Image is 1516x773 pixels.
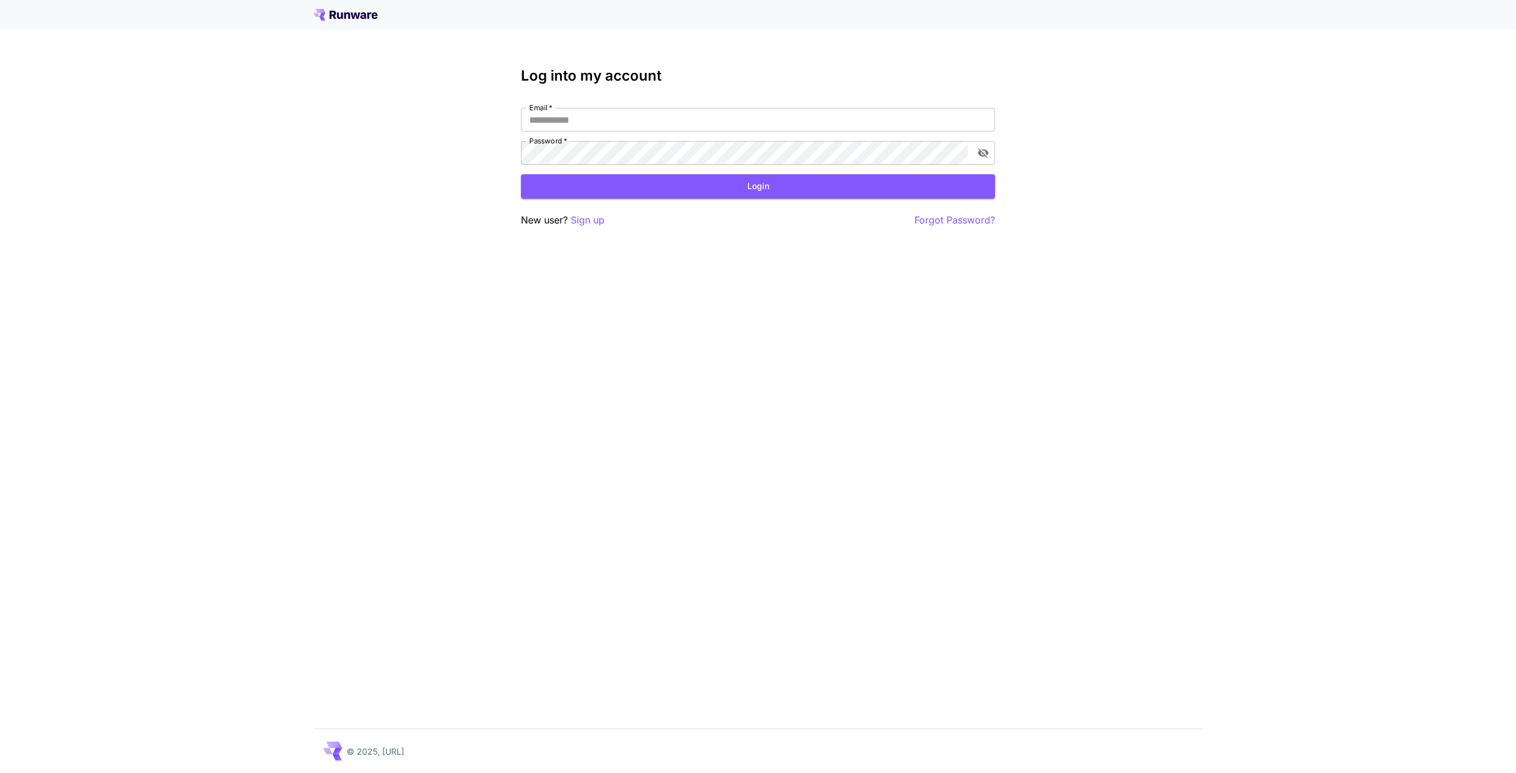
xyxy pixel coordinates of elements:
button: Login [521,174,995,199]
button: Sign up [571,213,605,228]
h3: Log into my account [521,68,995,84]
p: © 2025, [URL] [347,745,404,758]
label: Password [529,136,567,146]
button: toggle password visibility [973,142,994,164]
label: Email [529,103,552,113]
button: Forgot Password? [914,213,995,228]
p: New user? [521,213,605,228]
